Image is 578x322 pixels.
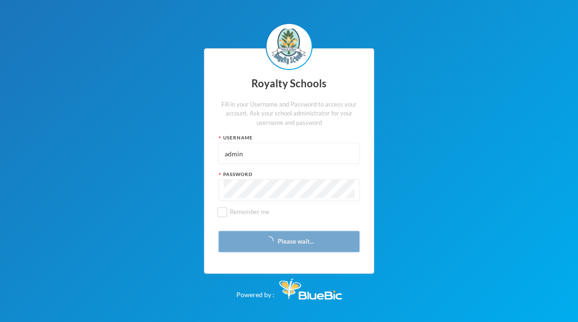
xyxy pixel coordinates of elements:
img: Bluebic [279,278,342,299]
div: Royalty Schools [219,75,359,93]
div: Fill in your Username and Password to access your account. Ask your school administrator for your... [219,100,359,128]
div: Username [219,134,359,141]
i: icon: loading [264,236,273,245]
button: Please wait... [219,231,359,252]
div: Password [219,171,359,178]
span: Remember me [226,208,273,215]
div: Powered by : [236,274,342,299]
